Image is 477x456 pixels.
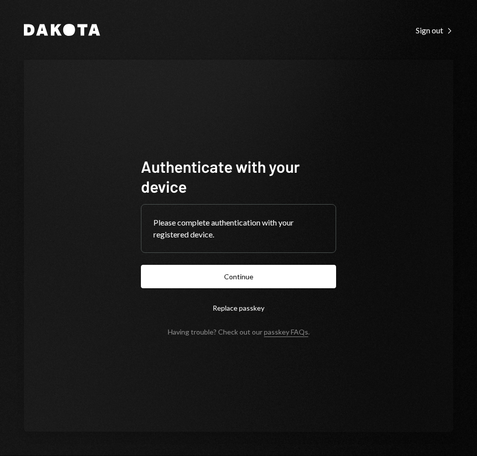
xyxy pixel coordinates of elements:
[416,24,453,35] a: Sign out
[141,265,336,288] button: Continue
[264,328,308,337] a: passkey FAQs
[416,25,453,35] div: Sign out
[141,156,336,196] h1: Authenticate with your device
[141,296,336,320] button: Replace passkey
[153,217,324,240] div: Please complete authentication with your registered device.
[168,328,310,336] div: Having trouble? Check out our .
